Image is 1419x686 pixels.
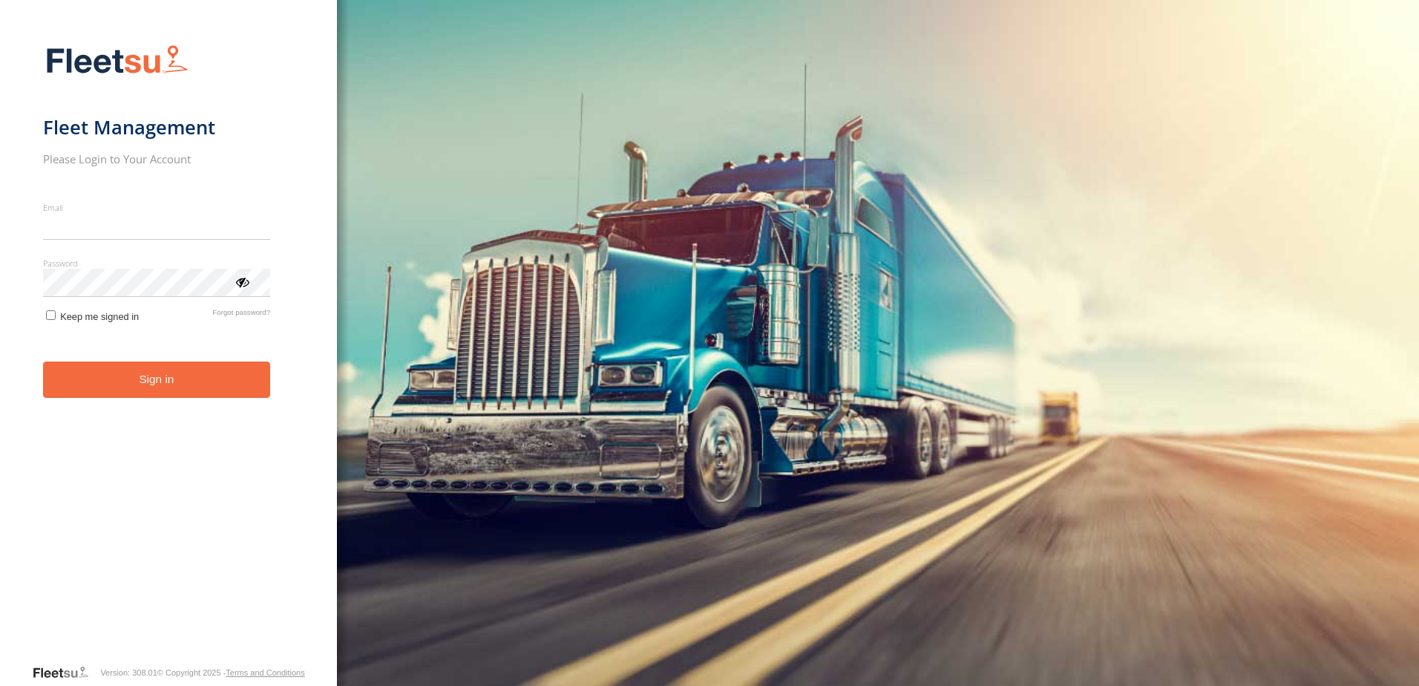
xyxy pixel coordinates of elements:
div: ViewPassword [235,274,249,289]
a: Visit our Website [32,665,100,680]
form: main [43,36,295,664]
button: Sign in [43,362,271,398]
input: Keep me signed in [46,310,56,320]
a: Terms and Conditions [226,668,304,677]
label: Password [43,258,271,269]
h1: Fleet Management [43,115,271,140]
span: Keep me signed in [60,311,139,322]
img: Fleetsu [43,42,191,79]
a: Forgot password? [212,308,270,322]
div: © Copyright 2025 - [157,668,305,677]
label: Email [43,202,271,213]
h2: Please Login to Your Account [43,151,271,166]
div: Version: 308.01 [100,668,157,677]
